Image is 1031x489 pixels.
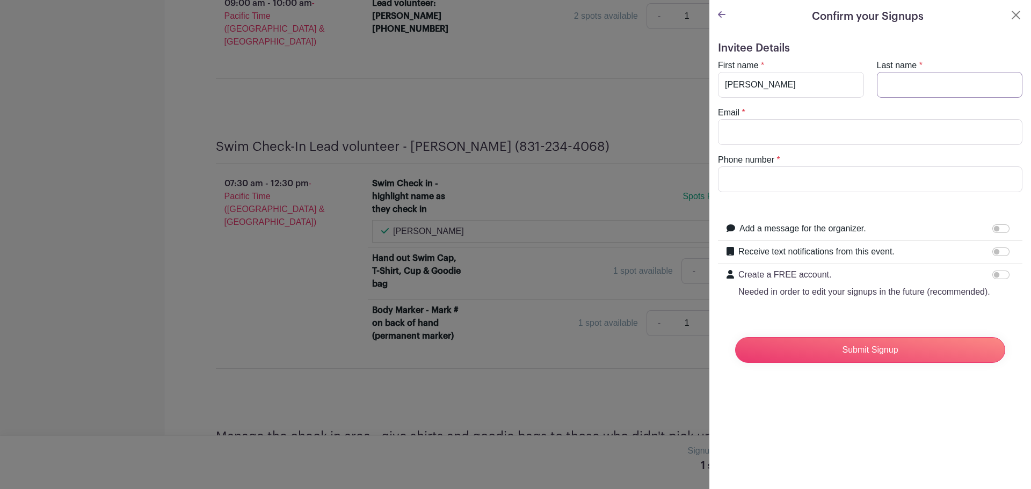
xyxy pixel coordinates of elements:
h5: Confirm your Signups [812,9,924,25]
p: Needed in order to edit your signups in the future (recommended). [738,286,990,298]
button: Close [1010,9,1022,21]
h5: Invitee Details [718,42,1022,55]
label: Add a message for the organizer. [739,222,866,235]
label: First name [718,59,759,72]
label: Email [718,106,739,119]
p: Create a FREE account. [738,268,990,281]
label: Phone number [718,154,774,166]
label: Receive text notifications from this event. [738,245,895,258]
label: Last name [877,59,917,72]
input: Submit Signup [735,337,1005,363]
